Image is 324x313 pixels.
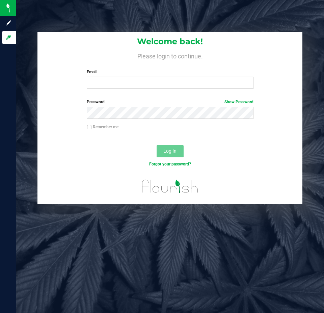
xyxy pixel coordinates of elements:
[137,174,203,199] img: flourish_logo.svg
[163,148,177,154] span: Log In
[87,124,118,130] label: Remember me
[87,69,253,75] label: Email
[157,145,184,157] button: Log In
[5,34,12,41] inline-svg: Log in
[224,100,253,104] a: Show Password
[149,162,191,166] a: Forgot your password?
[87,125,91,130] input: Remember me
[37,51,302,59] h4: Please login to continue.
[5,20,12,26] inline-svg: Sign up
[37,37,302,46] h1: Welcome back!
[87,100,105,104] span: Password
